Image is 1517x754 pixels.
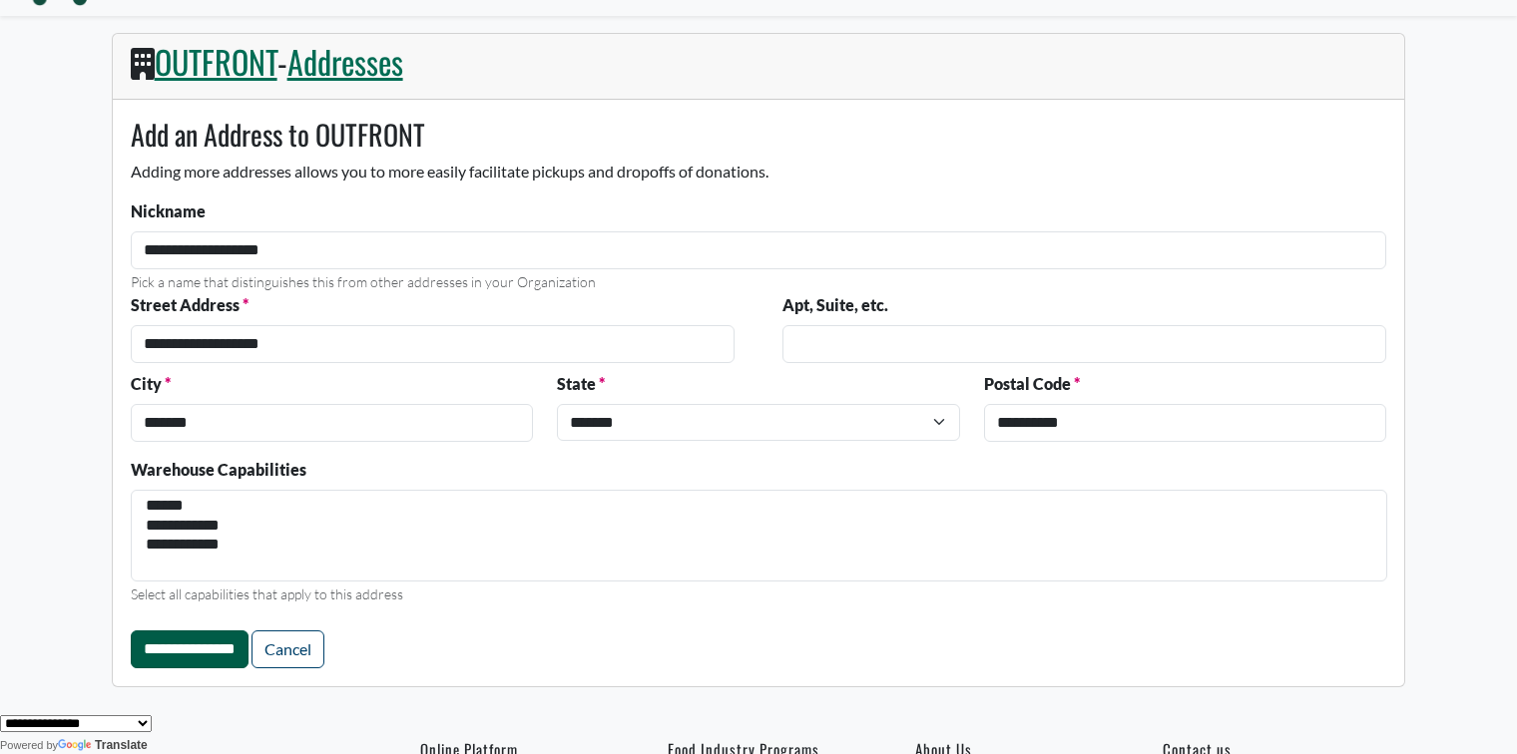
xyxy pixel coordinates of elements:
[131,160,1387,184] p: Adding more addresses allows you to more easily facilitate pickups and dropoffs of donations.
[287,38,403,85] a: Addresses
[131,43,1387,81] h2: -
[131,293,249,317] label: Street Address
[131,458,306,482] label: Warehouse Capabilities
[58,739,95,753] img: Google Translate
[557,372,605,396] label: State
[58,738,148,752] a: Translate
[131,118,1387,152] h3: Add an Address to OUTFRONT
[782,293,888,317] label: Apt, Suite, etc.
[252,630,324,668] a: Cancel
[155,38,277,85] a: OUTFRONT
[131,199,206,223] label: Nickname
[984,372,1080,396] label: Postal Code
[131,372,171,396] label: City
[131,273,596,290] small: Pick a name that distinguishes this from other addresses in your Organization
[131,585,403,602] small: Select all capabilities that apply to this address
